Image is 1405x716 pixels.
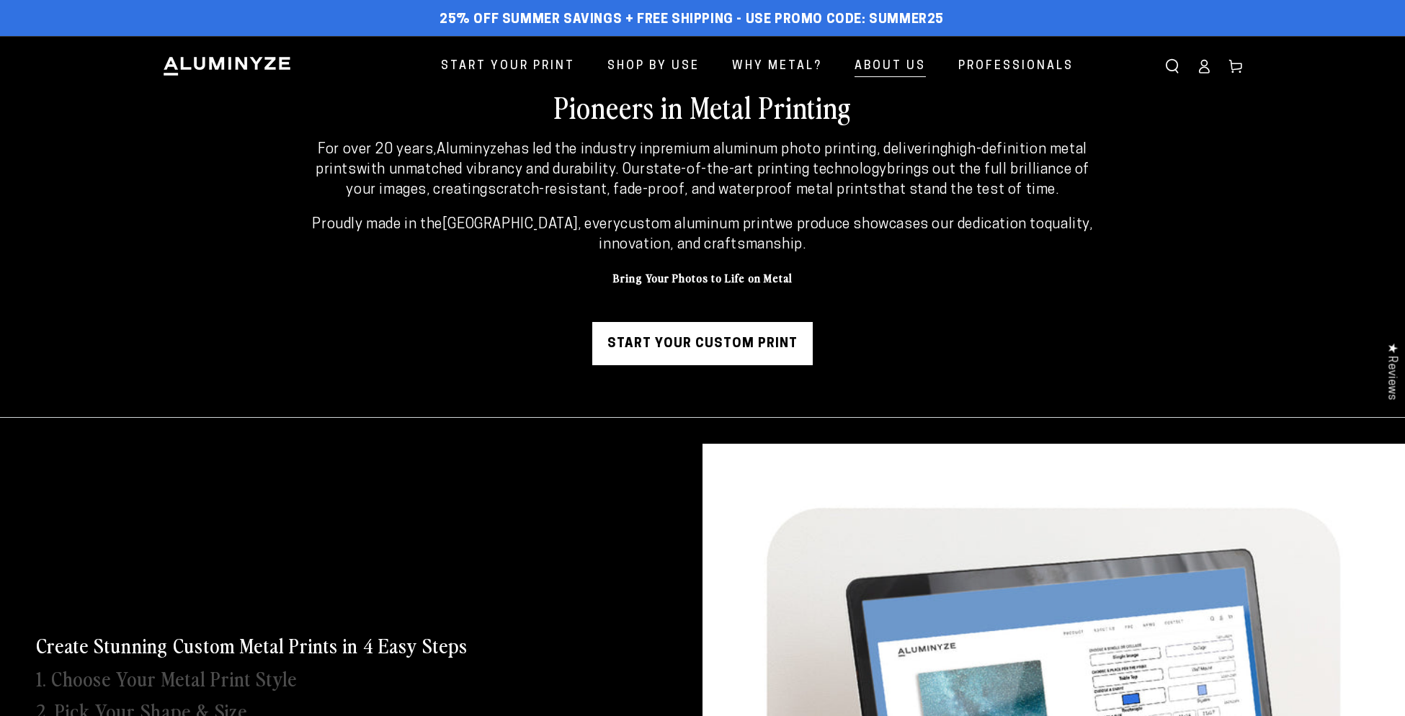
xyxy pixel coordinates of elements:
[234,88,1171,125] h2: Pioneers in Metal Printing
[652,143,877,157] strong: premium aluminum photo printing
[305,140,1101,200] p: For over 20 years, has led the industry in , delivering with unmatched vibrancy and durability. O...
[488,183,878,197] strong: scratch-resistant, fade-proof, and waterproof metal prints
[1378,331,1405,411] div: Click to open Judge.me floating reviews tab
[597,48,710,86] a: Shop By Use
[441,56,575,77] span: Start Your Print
[592,322,813,365] a: Start Your Custom Print
[442,218,578,232] strong: [GEOGRAPHIC_DATA]
[440,12,944,28] span: 25% off Summer Savings + Free Shipping - Use Promo Code: SUMMER25
[646,163,888,177] strong: state-of-the-art printing technology
[599,218,1092,252] strong: quality, innovation, and craftsmanship
[613,269,793,285] strong: Bring Your Photos to Life on Metal
[316,143,1087,177] strong: high-definition metal prints
[958,56,1074,77] span: Professionals
[620,218,775,232] strong: custom aluminum print
[855,56,926,77] span: About Us
[36,632,468,658] h3: Create Stunning Custom Metal Prints in 4 Easy Steps
[732,56,822,77] span: Why Metal?
[305,215,1101,255] p: Proudly made in the , every we produce showcases our dedication to .
[430,48,586,86] a: Start Your Print
[947,48,1084,86] a: Professionals
[607,56,700,77] span: Shop By Use
[437,143,504,157] strong: Aluminyze
[721,48,833,86] a: Why Metal?
[1156,50,1188,82] summary: Search our site
[844,48,937,86] a: About Us
[36,665,297,691] h3: 1. Choose Your Metal Print Style
[162,55,292,77] img: Aluminyze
